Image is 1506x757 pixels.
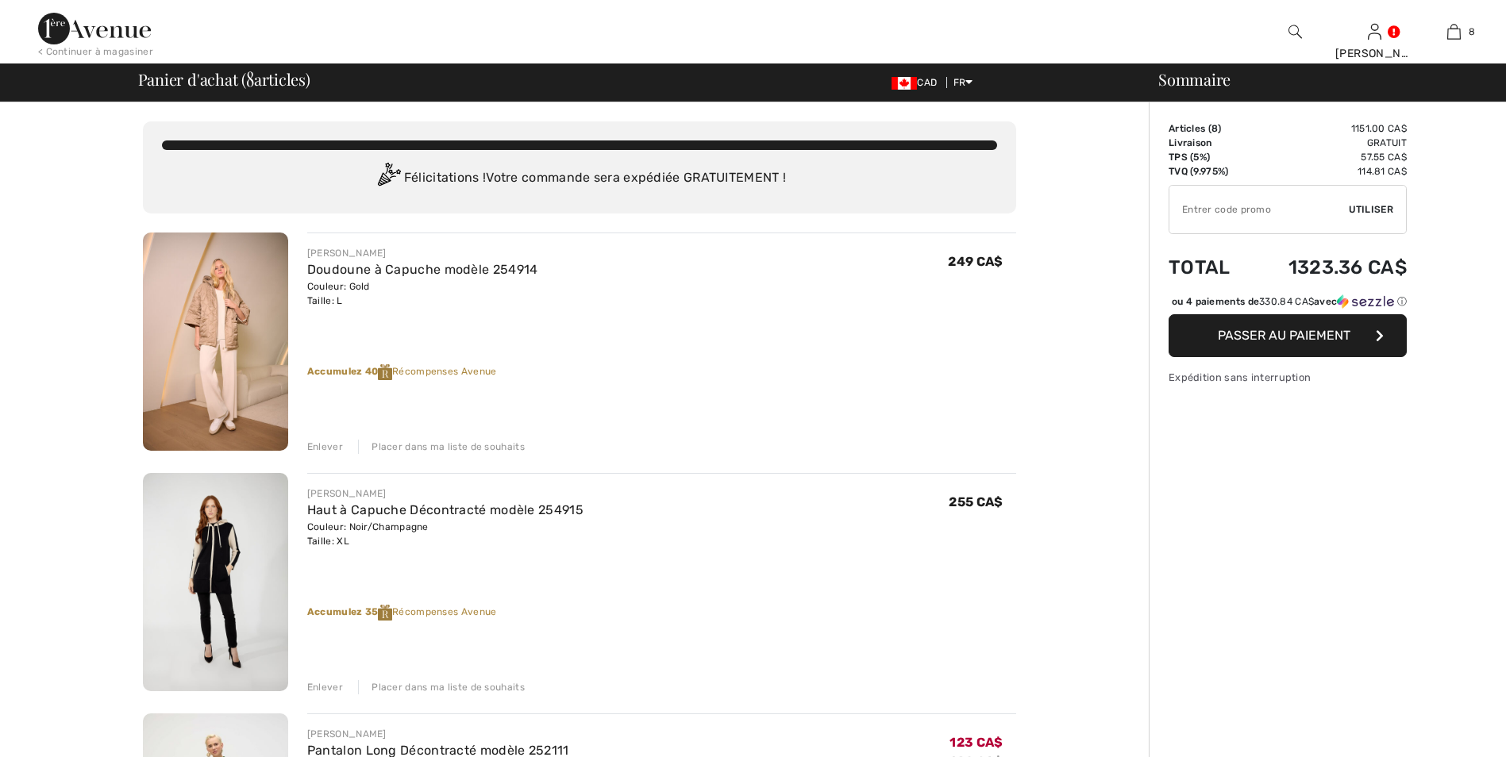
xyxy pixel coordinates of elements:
[1169,150,1250,164] td: TPS (5%)
[307,606,392,617] strong: Accumulez 35
[1259,296,1314,307] span: 330.84 CA$
[1169,314,1407,357] button: Passer au paiement
[307,279,538,308] div: Couleur: Gold Taille: L
[1415,22,1493,41] a: 8
[1169,294,1407,314] div: ou 4 paiements de330.84 CA$avecSezzle Cliquez pour en savoir plus sur Sezzle
[1169,136,1250,150] td: Livraison
[1288,22,1302,41] img: recherche
[307,364,1016,380] div: Récompenses Avenue
[949,735,1003,750] span: 123 CA$
[307,605,1016,621] div: Récompenses Avenue
[307,486,584,501] div: [PERSON_NAME]
[1169,164,1250,179] td: TVQ (9.975%)
[1368,24,1381,39] a: Se connecter
[1169,186,1349,233] input: Code promo
[307,502,584,517] a: Haut à Capuche Décontracté modèle 254915
[378,364,392,380] img: Reward-Logo.svg
[1211,123,1218,134] span: 8
[1139,71,1496,87] div: Sommaire
[949,494,1003,509] span: 255 CA$
[307,727,569,741] div: [PERSON_NAME]
[378,605,392,621] img: Reward-Logo.svg
[953,77,973,88] span: FR
[246,67,254,88] span: 8
[162,163,997,194] div: Félicitations ! Votre commande sera expédiée GRATUITEMENT !
[372,163,404,194] img: Congratulation2.svg
[1368,22,1381,41] img: Mes infos
[143,473,288,691] img: Haut à Capuche Décontracté modèle 254915
[307,246,538,260] div: [PERSON_NAME]
[1469,25,1475,39] span: 8
[38,44,153,59] div: < Continuer à magasiner
[892,77,917,90] img: Canadian Dollar
[1337,294,1394,309] img: Sezzle
[1250,240,1407,294] td: 1323.36 CA$
[307,440,343,454] div: Enlever
[1250,164,1407,179] td: 114.81 CA$
[1250,121,1407,136] td: 1151.00 CA$
[1335,45,1413,62] div: [PERSON_NAME]
[307,680,343,694] div: Enlever
[358,440,525,454] div: Placer dans ma liste de souhaits
[307,520,584,548] div: Couleur: Noir/Champagne Taille: XL
[1218,328,1350,343] span: Passer au paiement
[1169,370,1407,385] div: Expédition sans interruption
[1169,121,1250,136] td: Articles ( )
[1349,202,1393,217] span: Utiliser
[143,232,288,451] img: Doudoune à Capuche modèle 254914
[307,262,538,277] a: Doudoune à Capuche modèle 254914
[1250,136,1407,150] td: Gratuit
[38,13,151,44] img: 1ère Avenue
[1169,240,1250,294] td: Total
[1172,294,1407,309] div: ou 4 paiements de avec
[1250,150,1407,164] td: 57.55 CA$
[1447,22,1461,41] img: Mon panier
[948,254,1003,269] span: 249 CA$
[138,71,310,87] span: Panier d'achat ( articles)
[307,366,392,377] strong: Accumulez 40
[892,77,943,88] span: CAD
[358,680,525,694] div: Placer dans ma liste de souhaits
